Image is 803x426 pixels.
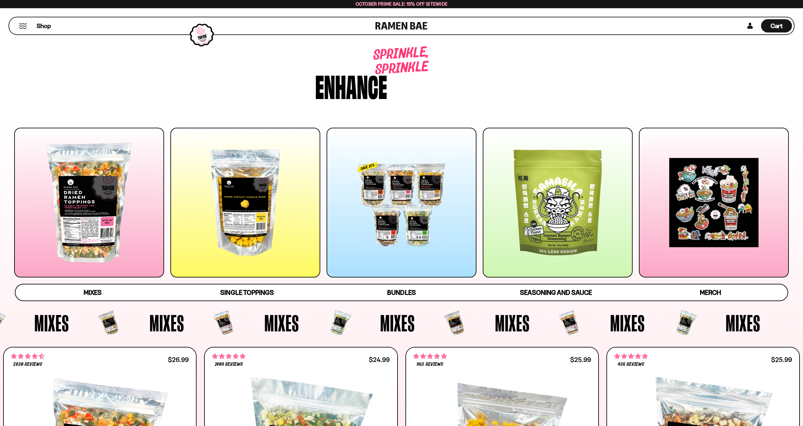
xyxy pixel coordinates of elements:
span: Mixes [34,311,69,335]
span: Shop [37,22,51,30]
span: Mixes [380,311,415,335]
span: 4.68 stars [11,352,44,360]
span: Bundles [387,289,416,296]
span: Cart [771,22,783,30]
div: $25.99 [771,357,792,363]
span: 2830 reviews [13,362,42,367]
span: 436 reviews [618,362,644,367]
span: 4.76 stars [614,352,648,360]
div: $25.99 [570,357,591,363]
a: Seasoning and Sauce [479,284,633,301]
button: Mobile Menu Trigger [19,23,27,29]
span: Merch [700,289,721,296]
span: Mixes [84,289,102,296]
span: Mixes [726,311,760,335]
a: Single Toppings [170,284,324,301]
span: Mixes [495,311,530,335]
a: Bundles [324,284,479,301]
span: 963 reviews [416,362,443,367]
span: Mixes [264,311,299,335]
span: Mixes [610,311,645,335]
span: October Prime Sale: 15% off Sitewide [356,1,448,7]
a: Shop [37,19,51,32]
span: Single Toppings [220,289,274,296]
div: Cart [761,17,792,34]
span: Seasoning and Sauce [520,289,592,296]
span: 4.76 stars [212,352,245,360]
div: $26.99 [168,357,189,363]
span: Mixes [150,311,184,335]
a: Mixes [15,284,170,301]
div: Enhance [315,70,387,100]
a: Merch [633,284,788,301]
span: 1409 reviews [215,362,243,367]
span: 4.75 stars [413,352,447,360]
div: $24.99 [369,357,390,363]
